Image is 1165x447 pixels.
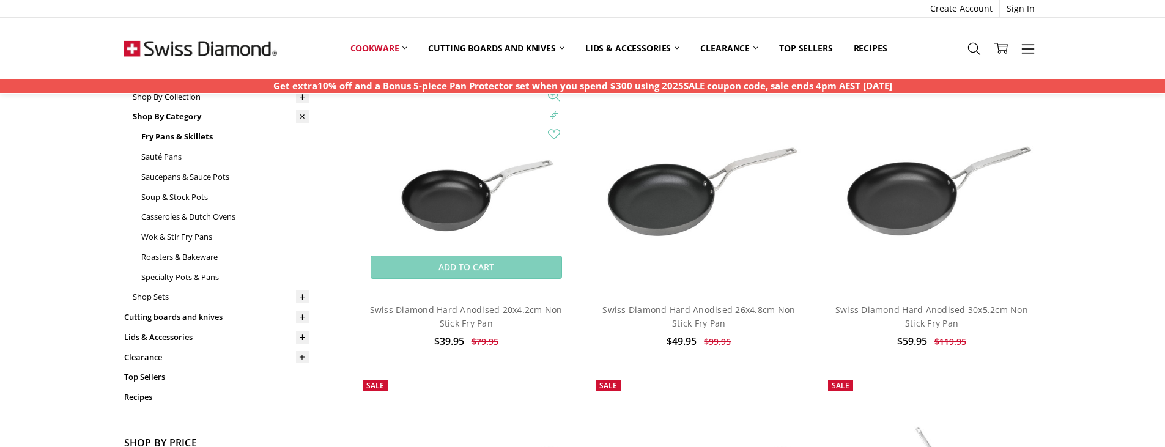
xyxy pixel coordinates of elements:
[124,367,309,387] a: Top Sellers
[133,107,309,127] a: Shop By Category
[934,336,966,347] span: $119.95
[124,18,277,79] img: Free Shipping On Every Order
[370,304,563,329] a: Swiss Diamond Hard Anodised 20x4.2cm Non Stick Fry Pan
[141,187,309,207] a: Soup & Stock Pots
[124,347,309,368] a: Clearance
[133,87,309,107] a: Shop By Collection
[357,73,575,292] a: Swiss Diamond Hard Anodised 20x4.2cm Non Stick Fry Pan
[590,110,808,256] img: Swiss Diamond Hard Anodised 26x4.8cm Non Stick Fry Pan
[590,73,808,292] a: Swiss Diamond Hard Anodised 26x4.8cm Non Stick Fry Pan
[897,334,927,348] span: $59.95
[418,35,575,62] a: Cutting boards and knives
[472,336,498,347] span: $79.95
[822,110,1041,256] img: Swiss Diamond Hard Anodised 30x5.2cm Non Stick Fry Pan
[434,334,464,348] span: $39.95
[141,167,309,187] a: Saucepans & Sauce Pots
[371,256,562,279] a: Add to Cart
[133,287,309,307] a: Shop Sets
[602,304,795,329] a: Swiss Diamond Hard Anodised 26x4.8cm Non Stick Fry Pan
[141,247,309,267] a: Roasters & Bakeware
[141,207,309,227] a: Casseroles & Dutch Ovens
[124,387,309,407] a: Recipes
[769,35,843,62] a: Top Sellers
[124,307,309,327] a: Cutting boards and knives
[340,35,418,62] a: Cookware
[357,110,575,256] img: Swiss Diamond Hard Anodised 20x4.2cm Non Stick Fry Pan
[141,227,309,247] a: Wok & Stir Fry Pans
[704,336,731,347] span: $99.95
[822,73,1041,292] a: Swiss Diamond Hard Anodised 30x5.2cm Non Stick Fry Pan
[141,267,309,287] a: Specialty Pots & Pans
[575,35,690,62] a: Lids & Accessories
[832,380,849,391] span: Sale
[599,380,617,391] span: Sale
[366,380,384,391] span: Sale
[690,35,769,62] a: Clearance
[667,334,697,348] span: $49.95
[124,327,309,347] a: Lids & Accessories
[835,304,1028,329] a: Swiss Diamond Hard Anodised 30x5.2cm Non Stick Fry Pan
[141,127,309,147] a: Fry Pans & Skillets
[141,147,309,167] a: Sauté Pans
[273,79,892,93] p: Get extra10% off and a Bonus 5-piece Pan Protector set when you spend $300 using 2025SALE coupon ...
[843,35,898,62] a: Recipes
